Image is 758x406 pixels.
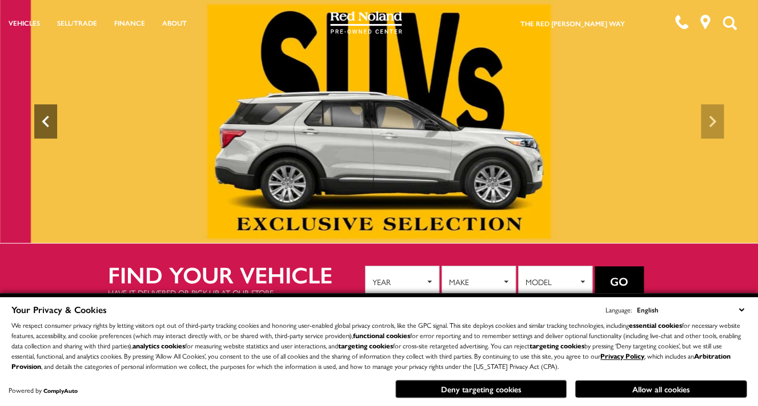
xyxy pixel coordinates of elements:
span: Model [526,273,577,290]
a: The Red [PERSON_NAME] Way [520,18,625,29]
div: Next [701,104,724,139]
button: Allow all cookies [575,380,747,397]
strong: targeting cookies [338,340,393,351]
button: Year [365,266,439,298]
h2: Find your vehicle [108,262,365,287]
a: Privacy Policy [600,351,644,361]
p: Have it delivered or pick-up at our store [108,287,365,298]
span: Your Privacy & Cookies [11,303,107,316]
button: Go [595,266,644,297]
strong: targeting cookies [530,340,584,351]
strong: essential cookies [629,320,682,330]
span: Year [372,273,424,290]
select: Language Select [634,303,747,316]
strong: functional cookies [353,330,410,340]
span: Make [449,273,501,290]
strong: analytics cookies [133,340,185,351]
strong: Arbitration Provision [11,351,731,371]
p: We respect consumer privacy rights by letting visitors opt out of third-party tracking cookies an... [11,320,747,371]
button: Open the search field [718,1,741,45]
div: Previous [34,104,57,139]
button: Deny targeting cookies [395,380,567,398]
img: Red Noland Pre-Owned [330,11,402,34]
a: ComplyAuto [43,387,78,395]
a: Red Noland Pre-Owned [330,15,402,27]
button: Model [518,266,592,298]
div: Language: [605,306,632,313]
button: Make [442,266,516,298]
div: Powered by [9,387,78,394]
